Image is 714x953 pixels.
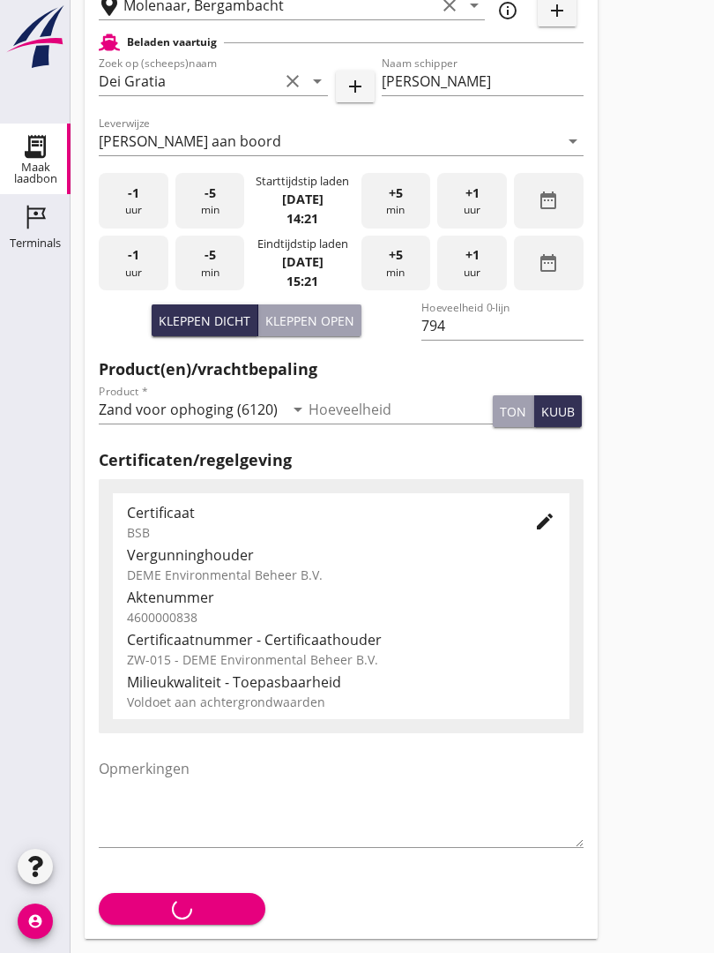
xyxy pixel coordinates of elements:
div: uur [99,173,168,229]
div: Milieukwaliteit - Toepasbaarheid [127,672,555,693]
h2: Beladen vaartuig [127,34,217,50]
div: ZW-015 - DEME Environmental Beheer B.V. [127,650,555,669]
input: Product * [99,395,284,424]
input: Naam schipper [382,67,584,95]
div: uur [437,173,507,229]
span: -5 [205,184,216,203]
div: Certificaat [127,502,506,523]
div: Terminals [10,237,61,249]
button: ton [493,395,534,427]
span: +1 [465,245,480,265]
div: Aktenummer [127,587,555,608]
div: Vergunninghouder [127,544,555,566]
div: Eindtijdstip laden [257,236,348,252]
strong: [DATE] [282,191,324,207]
strong: [DATE] [282,253,324,270]
button: Kleppen open [258,304,361,336]
button: kuub [534,395,582,427]
strong: 14:21 [286,210,318,227]
span: -1 [128,184,139,203]
div: BSB [127,523,506,542]
div: Kleppen dicht [159,311,250,330]
div: DEME Environmental Beheer B.V. [127,566,555,584]
div: [PERSON_NAME] aan boord [99,133,281,149]
i: edit [534,511,555,532]
div: Certificaatnummer - Certificaathouder [127,629,555,650]
div: Kleppen open [265,311,354,330]
h2: Product(en)/vrachtbepaling [99,357,584,381]
div: min [361,173,431,229]
div: Starttijdstip laden [256,173,349,190]
i: clear [282,71,303,92]
div: uur [99,236,168,291]
i: add [345,76,366,97]
i: date_range [538,252,559,274]
span: -5 [205,245,216,265]
i: date_range [538,190,559,211]
textarea: Opmerkingen [99,754,584,847]
input: Hoeveelheid [309,395,494,424]
div: uur [437,236,507,291]
div: Voldoet aan achtergrondwaarden [127,693,555,711]
strong: 15:21 [286,273,318,289]
span: +5 [389,245,403,265]
div: min [175,236,245,291]
input: Hoeveelheid 0-lijn [421,311,583,340]
input: Zoek op (scheeps)naam [99,67,279,95]
div: 4600000838 [127,608,555,627]
i: arrow_drop_down [562,131,584,152]
div: ton [500,402,526,421]
span: +1 [465,184,480,203]
div: kuub [541,402,575,421]
span: -1 [128,245,139,265]
span: +5 [389,184,403,203]
div: min [361,236,431,291]
img: logo-small.a267ee39.svg [4,4,67,70]
i: account_circle [18,904,53,939]
h2: Certificaten/regelgeving [99,448,584,472]
button: Kleppen dicht [152,304,258,336]
i: arrow_drop_down [287,399,309,420]
div: min [175,173,245,229]
i: arrow_drop_down [307,71,328,92]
